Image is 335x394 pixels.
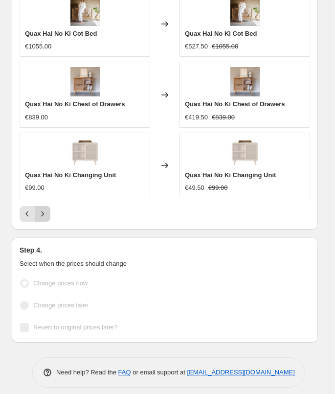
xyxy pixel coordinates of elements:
div: €419.50 [185,113,208,122]
div: €49.50 [185,183,204,193]
span: Quax Hai No Ki Chest of Drawers [25,100,125,108]
span: Change prices later [33,301,89,309]
div: €99.00 [25,183,45,193]
img: quax-hai-no-ki-changing-unit-extension_f029d09b-c415-4da1-8626-feee4bc7eee0_80x.jpg [230,138,260,167]
div: €1055.00 [25,42,51,51]
img: quax-hai-no-ki-chest-of-drawers_1e5d9369-e9e0-41c7-8a70-d3d9975b1cd9_80x.jpg [70,67,100,96]
span: Need help? Read the [56,369,118,376]
span: Quax Hai No Ki Cot Bed [25,30,97,37]
p: Select when the prices should change [20,259,310,269]
span: Revert to original prices later? [33,324,118,331]
img: quax-hai-no-ki-chest-of-drawers_1e5d9369-e9e0-41c7-8a70-d3d9975b1cd9_80x.jpg [230,67,260,96]
div: €527.50 [185,42,208,51]
span: Quax Hai No Ki Changing Unit [25,171,116,179]
span: Change prices now [33,279,88,287]
span: Quax Hai No Ki Cot Bed [185,30,257,37]
nav: Pagination [20,206,50,222]
span: Quax Hai No Ki Chest of Drawers [185,100,285,108]
h2: Step 4. [20,245,310,255]
strike: €99.00 [208,183,228,193]
button: Next [35,206,50,222]
button: Previous [20,206,35,222]
strike: €839.00 [212,113,235,122]
strike: €1055.00 [212,42,238,51]
a: FAQ [118,369,131,376]
span: or email support at [131,369,187,376]
a: [EMAIL_ADDRESS][DOMAIN_NAME] [187,369,295,376]
span: Quax Hai No Ki Changing Unit [185,171,276,179]
div: €839.00 [25,113,48,122]
img: quax-hai-no-ki-changing-unit-extension_f029d09b-c415-4da1-8626-feee4bc7eee0_80x.jpg [70,138,100,167]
